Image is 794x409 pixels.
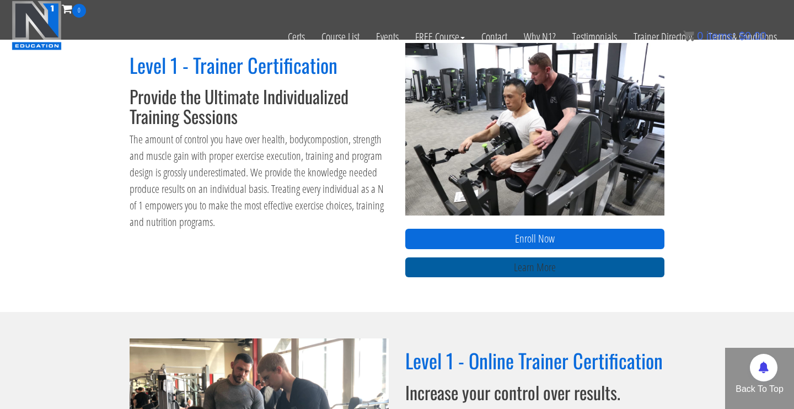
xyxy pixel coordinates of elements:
bdi: 0.00 [739,30,766,42]
span: 0 [697,30,703,42]
img: icon11.png [683,30,694,41]
a: Testimonials [564,18,625,56]
span: items: [706,30,736,42]
a: Learn More [405,257,664,278]
h2: Level 1 - Trainer Certification [130,54,389,76]
span: 0 [72,4,86,18]
a: Events [368,18,407,56]
span: $ [739,30,745,42]
a: Certs [280,18,313,56]
p: Back To Top [725,383,794,396]
a: Terms & Conditions [700,18,785,56]
a: Enroll Now [405,229,664,249]
p: The amount of control you have over health, bodycompostion, strength and muscle gain with proper ... [130,131,389,230]
a: Course List [313,18,368,56]
img: n1-education [12,1,62,50]
h3: Provide the Ultimate Individualized Training Sessions [130,87,389,125]
a: Why N1? [516,18,564,56]
a: Trainer Directory [625,18,700,56]
h3: Increase your control over results. [405,383,664,402]
a: Contact [473,18,516,56]
a: FREE Course [407,18,473,56]
a: 0 [62,1,86,16]
img: n1-trainer [405,43,664,216]
h2: Level 1 - Online Trainer Certification [405,349,664,372]
a: 0 items: $0.00 [683,30,766,42]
